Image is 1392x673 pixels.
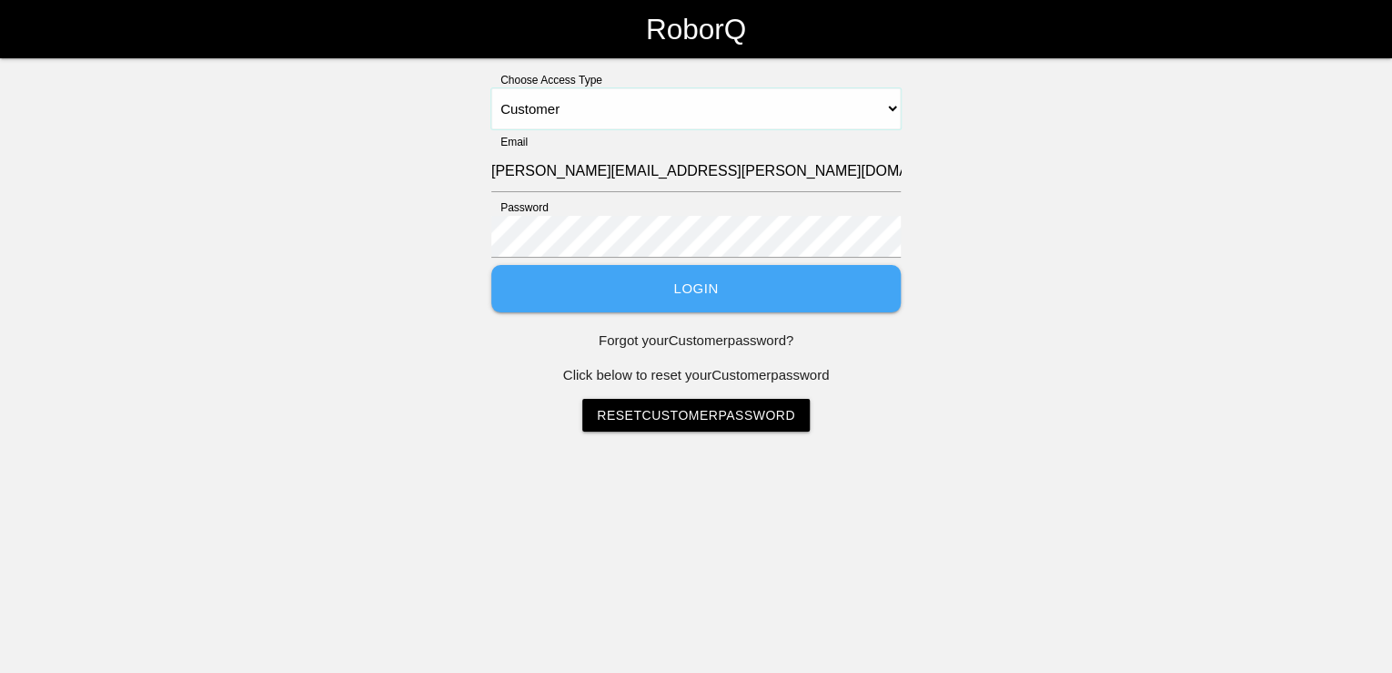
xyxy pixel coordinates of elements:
p: Click below to reset your Customer password [491,365,901,386]
label: Choose Access Type [491,72,602,88]
label: Email [491,134,528,150]
a: ResetCustomerPassword [582,399,810,432]
button: Login [491,265,901,313]
p: Forgot your Customer password? [491,331,901,352]
label: Password [491,199,549,216]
